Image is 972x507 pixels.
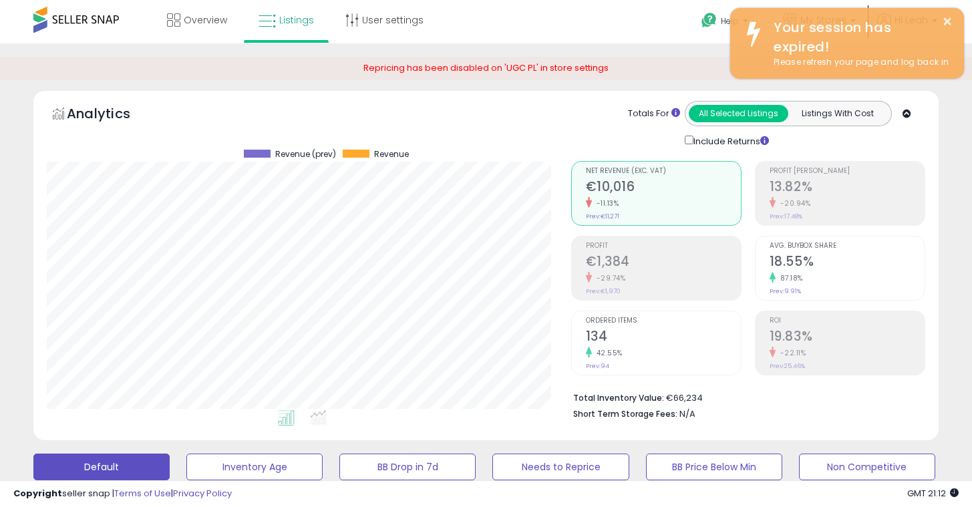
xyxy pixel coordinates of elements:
button: BB Drop in 7d [339,454,476,480]
button: × [942,13,953,30]
small: -29.74% [592,273,626,283]
li: €66,234 [573,389,915,405]
span: Ordered Items [586,317,741,325]
small: Prev: €11,271 [586,212,619,220]
span: Listings [279,13,314,27]
button: Needs to Reprice [492,454,629,480]
button: Default [33,454,170,480]
h2: €10,016 [586,179,741,197]
span: Revenue (prev) [275,150,336,159]
div: Please refresh your page and log back in [764,56,954,69]
a: Privacy Policy [173,487,232,500]
h2: 18.55% [770,254,925,272]
span: Net Revenue (Exc. VAT) [586,168,741,175]
button: Inventory Age [186,454,323,480]
strong: Copyright [13,487,62,500]
small: 42.55% [592,348,623,358]
small: -11.13% [592,198,619,208]
i: Get Help [701,12,717,29]
span: Avg. Buybox Share [770,242,925,250]
small: Prev: 17.48% [770,212,802,220]
div: Your session has expired! [764,18,954,56]
span: Profit [586,242,741,250]
button: Non Competitive [799,454,935,480]
h2: 13.82% [770,179,925,197]
a: Terms of Use [114,487,171,500]
h2: 134 [586,329,741,347]
h5: Analytics [67,104,156,126]
small: Prev: 9.91% [770,287,801,295]
small: -22.11% [776,348,806,358]
span: Overview [184,13,227,27]
span: Repricing has been disabled on 'UGC PL' in store settings [363,61,609,74]
span: Help [721,15,739,27]
small: -20.94% [776,198,811,208]
h2: €1,384 [586,254,741,272]
div: Totals For [628,108,680,120]
button: BB Price Below Min [646,454,782,480]
span: Profit [PERSON_NAME] [770,168,925,175]
b: Total Inventory Value: [573,392,664,403]
span: ROI [770,317,925,325]
span: 2025-08-16 21:12 GMT [907,487,959,500]
button: All Selected Listings [689,105,788,122]
small: Prev: 94 [586,362,609,370]
button: Listings With Cost [788,105,887,122]
small: 87.18% [776,273,803,283]
span: Revenue [374,150,409,159]
div: Include Returns [675,133,785,148]
small: Prev: 25.46% [770,362,805,370]
small: Prev: €1,970 [586,287,621,295]
b: Short Term Storage Fees: [573,408,677,419]
h2: 19.83% [770,329,925,347]
a: Help [691,2,762,43]
span: N/A [679,407,695,420]
div: seller snap | | [13,488,232,500]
